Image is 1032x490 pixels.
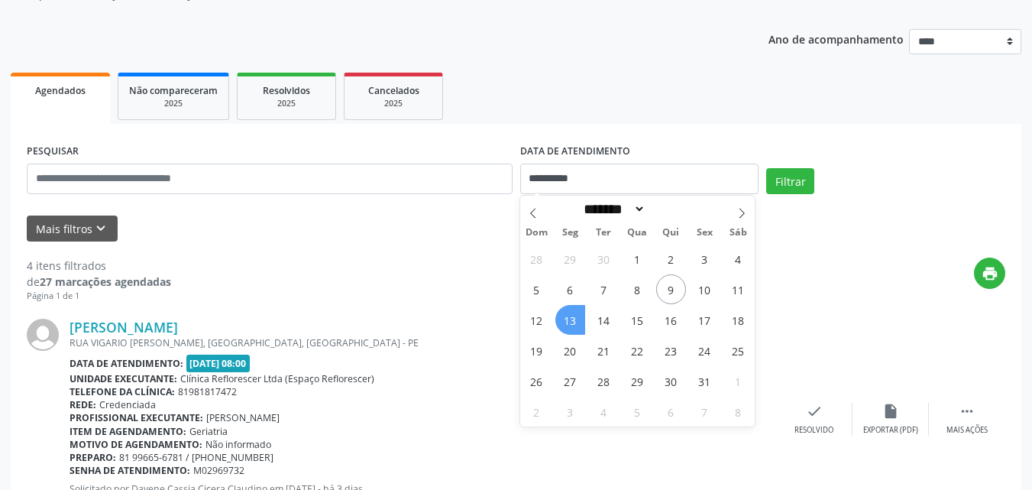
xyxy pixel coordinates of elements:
span: Agendados [35,84,86,97]
span: [PERSON_NAME] [206,411,280,424]
div: Exportar (PDF) [863,425,918,436]
span: Outubro 19, 2025 [522,336,552,365]
span: Outubro 16, 2025 [656,305,686,335]
span: 81 99665-6781 / [PHONE_NUMBER] [119,451,273,464]
i: print [982,265,998,282]
span: Resolvidos [263,84,310,97]
label: DATA DE ATENDIMENTO [520,140,630,164]
button: print [974,258,1005,289]
div: de [27,274,171,290]
i: keyboard_arrow_down [92,220,109,237]
div: Mais ações [946,425,988,436]
b: Item de agendamento: [70,425,186,438]
span: Outubro 21, 2025 [589,336,619,365]
b: Rede: [70,398,96,411]
span: Novembro 2, 2025 [522,397,552,427]
span: Novembro 8, 2025 [723,397,753,427]
b: Unidade executante: [70,372,177,385]
b: Data de atendimento: [70,357,183,370]
span: Outubro 6, 2025 [555,274,585,304]
span: Outubro 5, 2025 [522,274,552,304]
span: Dom [520,228,554,238]
div: Resolvido [794,425,833,436]
div: Página 1 de 1 [27,290,171,303]
span: Novembro 7, 2025 [690,397,720,427]
span: Geriatria [189,425,228,438]
span: Outubro 29, 2025 [623,366,652,396]
span: Setembro 28, 2025 [522,244,552,274]
span: Outubro 25, 2025 [723,336,753,365]
a: [PERSON_NAME] [70,319,178,336]
span: Outubro 4, 2025 [723,244,753,274]
b: Profissional executante: [70,411,203,424]
div: 2025 [129,98,218,109]
span: Setembro 29, 2025 [555,244,585,274]
div: RUA VIGARIO [PERSON_NAME], [GEOGRAPHIC_DATA], [GEOGRAPHIC_DATA] - PE [70,336,776,349]
button: Filtrar [766,168,814,194]
strong: 27 marcações agendadas [40,274,171,289]
input: Year [645,201,696,217]
i: check [806,403,823,420]
span: Clínica Reflorescer Ltda (Espaço Reflorescer) [180,372,374,385]
span: M02969732 [193,464,244,477]
span: 81981817472 [178,385,237,398]
span: Outubro 11, 2025 [723,274,753,304]
span: Outubro 8, 2025 [623,274,652,304]
span: Outubro 12, 2025 [522,305,552,335]
span: Outubro 27, 2025 [555,366,585,396]
b: Telefone da clínica: [70,385,175,398]
div: 2025 [248,98,325,109]
span: Outubro 30, 2025 [656,366,686,396]
div: 4 itens filtrados [27,258,171,274]
span: Outubro 15, 2025 [623,305,652,335]
span: Ter [587,228,620,238]
span: Outubro 9, 2025 [656,274,686,304]
button: Mais filtroskeyboard_arrow_down [27,216,118,242]
span: Setembro 30, 2025 [589,244,619,274]
label: PESQUISAR [27,140,79,164]
span: Qui [654,228,687,238]
span: Outubro 3, 2025 [690,244,720,274]
span: Qua [620,228,654,238]
b: Senha de atendimento: [70,464,190,477]
i:  [959,403,975,420]
b: Motivo de agendamento: [70,438,202,451]
span: Outubro 28, 2025 [589,366,619,396]
span: Outubro 7, 2025 [589,274,619,304]
select: Month [579,201,646,217]
span: Outubro 26, 2025 [522,366,552,396]
span: Cancelados [368,84,419,97]
span: Outubro 2, 2025 [656,244,686,274]
span: Não compareceram [129,84,218,97]
span: Outubro 14, 2025 [589,305,619,335]
span: Novembro 3, 2025 [555,397,585,427]
span: Outubro 10, 2025 [690,274,720,304]
span: Outubro 22, 2025 [623,336,652,365]
span: Outubro 23, 2025 [656,336,686,365]
span: Seg [553,228,587,238]
span: Outubro 24, 2025 [690,336,720,365]
span: Outubro 13, 2025 [555,305,585,335]
img: img [27,319,59,351]
span: Outubro 1, 2025 [623,244,652,274]
div: 2025 [355,98,432,109]
span: Sáb [721,228,755,238]
span: [DATE] 08:00 [186,355,251,372]
span: Novembro 4, 2025 [589,397,619,427]
p: Ano de acompanhamento [768,29,904,48]
span: Outubro 18, 2025 [723,305,753,335]
span: Novembro 6, 2025 [656,397,686,427]
span: Não informado [205,438,271,451]
span: Novembro 5, 2025 [623,397,652,427]
span: Outubro 20, 2025 [555,336,585,365]
span: Novembro 1, 2025 [723,366,753,396]
span: Sex [687,228,721,238]
span: Credenciada [99,398,156,411]
b: Preparo: [70,451,116,464]
i: insert_drive_file [882,403,899,420]
span: Outubro 31, 2025 [690,366,720,396]
span: Outubro 17, 2025 [690,305,720,335]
